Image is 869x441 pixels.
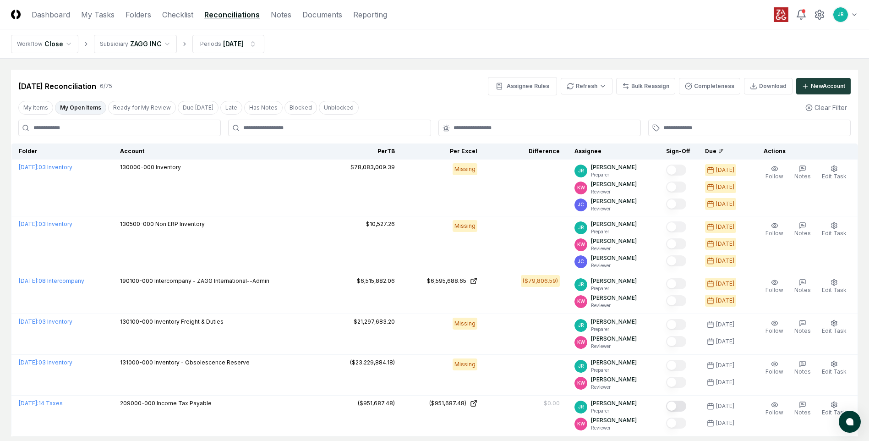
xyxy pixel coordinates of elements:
a: $6,595,688.65 [410,277,477,285]
div: $6,515,882.06 [357,277,395,285]
th: Sign-Off [659,143,698,160]
div: $78,083,009.39 [350,163,395,171]
div: [DATE] [716,320,734,329]
a: Checklist [162,9,193,20]
button: Follow [764,220,785,239]
span: Intercompany - ZAGG International--Admin [154,277,269,284]
span: JC [578,258,584,265]
span: KW [577,380,585,386]
button: Edit Task [820,358,848,378]
button: atlas-launcher [839,411,861,433]
span: Notes [794,173,811,180]
span: Inventory Freight & Duties [154,318,224,325]
div: [DATE] [716,297,734,305]
button: Mark complete [666,198,686,209]
div: [DATE] [716,280,734,288]
div: $10,527.26 [366,220,395,228]
button: Mark complete [666,377,686,388]
span: JR [578,322,584,329]
a: [DATE]:08 Intercompany [19,277,84,284]
button: NewAccount [796,78,851,94]
div: [DATE] [716,257,734,265]
span: KW [577,420,585,427]
button: Mark complete [666,165,686,176]
div: Subsidiary [100,40,128,48]
span: Inventory [156,164,181,171]
button: Edit Task [820,318,848,337]
span: KW [577,184,585,191]
div: ($951,687.48) [358,399,395,408]
span: JR [578,403,584,410]
span: JR [578,167,584,174]
div: ($79,806.59) [523,277,558,285]
div: $21,297,683.20 [354,318,395,326]
span: Follow [765,287,783,293]
p: Reviewer [591,384,637,391]
span: KW [577,241,585,248]
img: ZAGG logo [774,7,788,22]
button: Periods[DATE] [192,35,264,53]
button: Unblocked [319,101,359,115]
p: Preparer [591,285,637,292]
a: [DATE]:03 Inventory [19,359,72,366]
a: [DATE]:03 Inventory [19,318,72,325]
p: Reviewer [591,343,637,350]
p: Reviewer [591,424,637,431]
th: Difference [485,143,567,160]
span: Edit Task [822,230,847,237]
div: $6,595,688.65 [427,277,466,285]
button: Follow [764,163,785,182]
button: Notes [792,220,813,239]
div: [DATE] [716,361,734,369]
span: [DATE] : [19,400,38,407]
p: [PERSON_NAME] [591,237,637,245]
div: [DATE] [716,183,734,191]
a: Notes [271,9,291,20]
div: Periods [200,40,221,48]
a: Documents [302,9,342,20]
button: Follow [764,358,785,378]
span: Follow [765,327,783,334]
span: 130100-000 [120,318,153,325]
span: [DATE] : [19,164,38,171]
p: [PERSON_NAME] [591,197,637,205]
span: KW [577,298,585,305]
span: Notes [794,287,811,293]
a: Dashboard [32,9,70,20]
span: JR [838,11,844,18]
button: Mark complete [666,319,686,330]
p: [PERSON_NAME] [591,163,637,171]
span: Notes [794,409,811,416]
button: Download [744,78,792,94]
p: Preparer [591,228,637,235]
div: Missing [453,318,477,330]
div: [DATE] [716,402,734,410]
span: Edit Task [822,368,847,375]
span: Follow [765,409,783,416]
p: Reviewer [591,245,637,252]
span: 190100-000 [120,277,153,284]
span: Notes [794,327,811,334]
button: Mark complete [666,336,686,347]
p: Preparer [591,408,637,414]
p: [PERSON_NAME] [591,294,637,302]
div: [DATE] [716,378,734,386]
th: Folder [11,143,113,160]
button: Assignee Rules [488,77,557,95]
button: Mark complete [666,182,686,193]
button: Notes [792,399,813,419]
button: Refresh [561,78,612,94]
p: [PERSON_NAME] [591,416,637,424]
div: $0.00 [544,399,560,408]
p: Preparer [591,367,637,374]
a: ($951,687.48) [410,399,477,408]
div: ($23,229,884.18) [350,358,395,367]
div: Actions [756,147,851,155]
p: Reviewer [591,302,637,309]
div: Missing [453,163,477,175]
button: Edit Task [820,277,848,296]
span: JR [578,363,584,369]
button: Mark complete [666,418,686,429]
div: [DATE] [716,240,734,248]
div: [DATE] [716,166,734,174]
